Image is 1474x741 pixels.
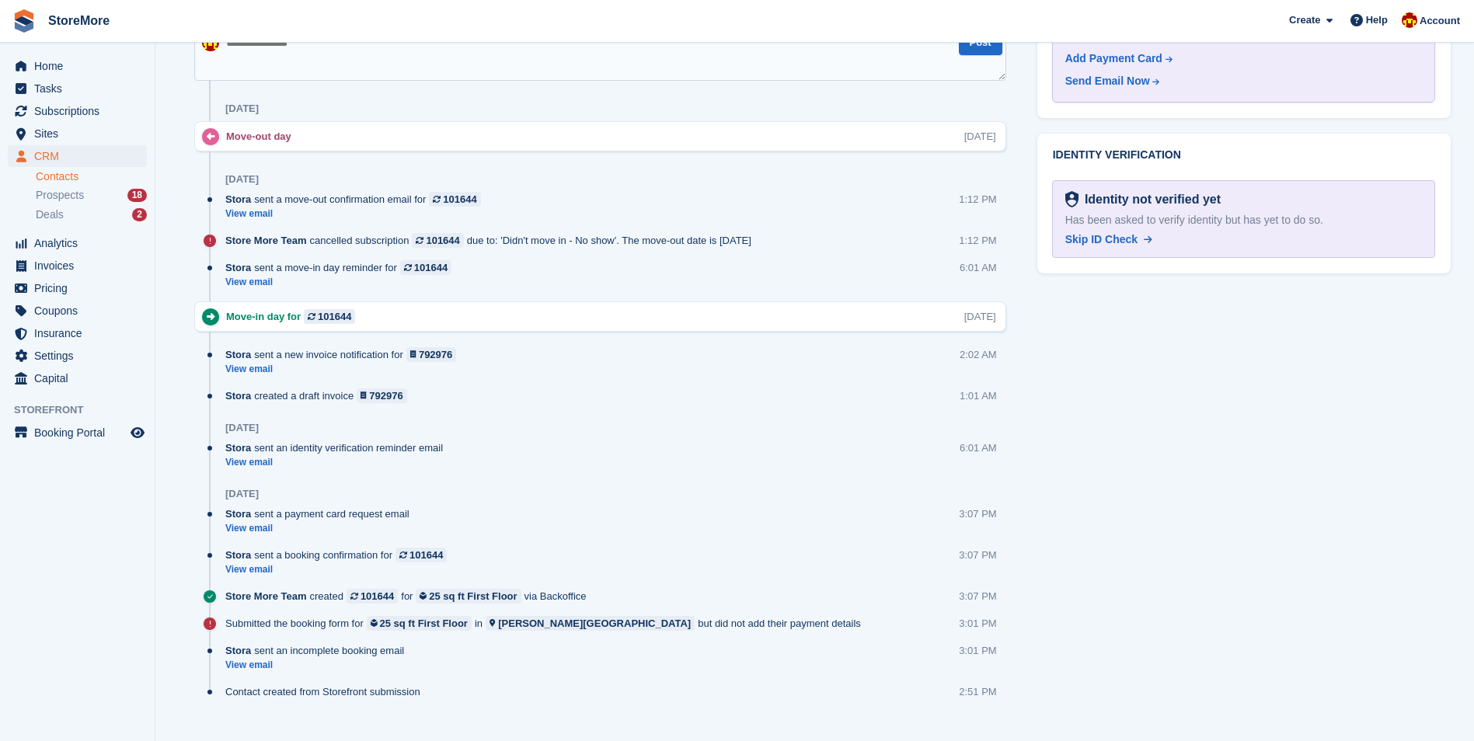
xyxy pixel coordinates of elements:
[367,616,472,631] a: 25 sq ft First Floor
[225,616,869,631] div: Submitted the booking form for in but did not add their payment details
[960,347,997,362] div: 2:02 AM
[202,34,219,51] img: Store More Team
[34,277,127,299] span: Pricing
[225,276,459,289] a: View email
[8,300,147,322] a: menu
[225,260,459,275] div: sent a move-in day reminder for
[318,309,351,324] div: 101644
[127,189,147,202] div: 18
[1065,191,1078,208] img: Identity Verification Ready
[225,506,417,521] div: sent a payment card request email
[960,440,997,455] div: 6:01 AM
[959,30,1002,56] button: Post
[429,192,480,207] a: 101644
[8,145,147,167] a: menu
[8,345,147,367] a: menu
[225,684,428,699] div: Contact created from Storefront submission
[8,232,147,254] a: menu
[34,100,127,122] span: Subscriptions
[14,402,155,418] span: Storefront
[34,300,127,322] span: Coupons
[225,192,251,207] span: Stora
[225,643,251,658] span: Stora
[8,367,147,389] a: menu
[498,616,691,631] div: [PERSON_NAME][GEOGRAPHIC_DATA]
[34,345,127,367] span: Settings
[36,187,147,204] a: Prospects 18
[225,422,259,434] div: [DATE]
[959,616,996,631] div: 3:01 PM
[8,123,147,144] a: menu
[1289,12,1320,28] span: Create
[225,347,251,362] span: Stora
[1065,231,1152,248] a: Skip ID Check
[486,616,695,631] a: [PERSON_NAME][GEOGRAPHIC_DATA]
[369,388,402,403] div: 792976
[959,684,996,699] div: 2:51 PM
[959,589,996,604] div: 3:07 PM
[1420,13,1460,29] span: Account
[225,506,251,521] span: Stora
[416,589,521,604] a: 25 sq ft First Floor
[8,322,147,344] a: menu
[225,563,455,576] a: View email
[225,548,455,562] div: sent a booking confirmation for
[34,55,127,77] span: Home
[959,233,996,248] div: 1:12 PM
[1366,12,1388,28] span: Help
[1065,212,1422,228] div: Has been asked to verify identity but has yet to do so.
[225,363,464,376] a: View email
[1065,233,1138,245] span: Skip ID Check
[1053,149,1435,162] h2: Identity verification
[225,659,412,672] a: View email
[128,423,147,442] a: Preview store
[34,123,127,144] span: Sites
[225,260,251,275] span: Stora
[36,207,147,223] a: Deals 2
[964,309,996,324] div: [DATE]
[959,548,996,562] div: 3:07 PM
[42,8,116,33] a: StoreMore
[34,78,127,99] span: Tasks
[964,129,996,144] div: [DATE]
[1065,73,1150,89] div: Send Email Now
[225,388,251,403] span: Stora
[304,309,355,324] a: 101644
[225,173,259,186] div: [DATE]
[225,488,259,500] div: [DATE]
[36,169,147,184] a: Contacts
[960,388,997,403] div: 1:01 AM
[414,260,448,275] div: 101644
[380,616,468,631] div: 25 sq ft First Floor
[959,192,996,207] div: 1:12 PM
[396,548,447,562] a: 101644
[1402,12,1417,28] img: Store More Team
[225,548,251,562] span: Stora
[34,145,127,167] span: CRM
[132,208,147,221] div: 2
[960,260,997,275] div: 6:01 AM
[36,188,84,203] span: Prospects
[226,309,363,324] div: Move-in day for
[34,255,127,277] span: Invoices
[225,233,759,248] div: cancelled subscription due to: 'Didn't move in - No show'. The move-out date is [DATE]
[225,522,417,535] a: View email
[226,129,299,144] div: Move-out day
[8,422,147,444] a: menu
[36,207,64,222] span: Deals
[1065,50,1162,67] div: Add Payment Card
[8,277,147,299] a: menu
[34,232,127,254] span: Analytics
[443,192,476,207] div: 101644
[225,388,415,403] div: created a draft invoice
[225,103,259,115] div: [DATE]
[225,207,489,221] a: View email
[225,643,412,658] div: sent an incomplete booking email
[361,589,394,604] div: 101644
[357,388,407,403] a: 792976
[225,192,489,207] div: sent a move-out confirmation email for
[34,322,127,344] span: Insurance
[1065,50,1416,67] a: Add Payment Card
[400,260,451,275] a: 101644
[12,9,36,33] img: stora-icon-8386f47178a22dfd0bd8f6a31ec36ba5ce8667c1dd55bd0f319d3a0aa187defe.svg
